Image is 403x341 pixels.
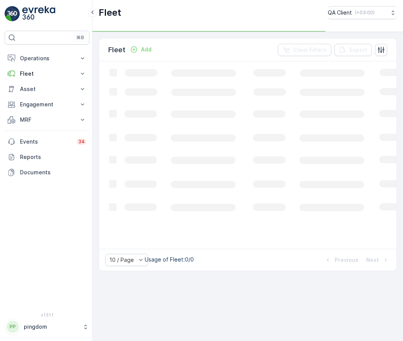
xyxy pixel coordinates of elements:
[328,6,397,19] button: QA Client(+03:00)
[141,46,152,53] p: Add
[366,256,379,264] p: Next
[99,7,121,19] p: Fleet
[5,112,89,127] button: MRF
[22,6,55,22] img: logo_light-DOdMpM7g.png
[20,70,74,78] p: Fleet
[20,169,86,176] p: Documents
[355,10,375,16] p: ( +03:00 )
[323,255,359,265] button: Previous
[7,321,19,333] div: PP
[335,256,358,264] p: Previous
[127,45,155,54] button: Add
[5,6,20,22] img: logo
[293,46,327,54] p: Clear Filters
[5,81,89,97] button: Asset
[20,55,74,62] p: Operations
[108,45,126,55] p: Fleet
[5,165,89,180] a: Documents
[78,139,85,145] p: 34
[5,66,89,81] button: Fleet
[24,323,79,331] p: pingdom
[145,256,194,263] p: Usage of Fleet : 0/0
[5,51,89,66] button: Operations
[5,319,89,335] button: PPpingdom
[5,97,89,112] button: Engagement
[76,35,84,41] p: ⌘B
[20,101,74,108] p: Engagement
[278,44,331,56] button: Clear Filters
[334,44,372,56] button: Export
[20,85,74,93] p: Asset
[350,46,367,54] p: Export
[20,138,72,146] p: Events
[365,255,390,265] button: Next
[20,153,86,161] p: Reports
[20,116,74,124] p: MRF
[328,9,352,17] p: QA Client
[5,134,89,149] a: Events34
[5,149,89,165] a: Reports
[5,313,89,317] span: v 1.51.1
